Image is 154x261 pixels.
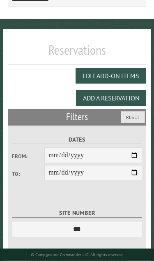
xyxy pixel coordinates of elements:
[121,111,145,123] button: Reset
[31,252,124,257] small: © Campground Commander LLC. All rights reserved.
[12,152,44,160] label: From:
[76,90,146,106] button: Add a Reservation
[12,208,142,218] label: Site Number
[12,170,44,178] label: To:
[8,42,147,65] h1: Reservations
[8,109,147,125] h2: Filters
[12,135,142,144] label: Dates
[76,68,146,84] button: Edit Add-on Items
